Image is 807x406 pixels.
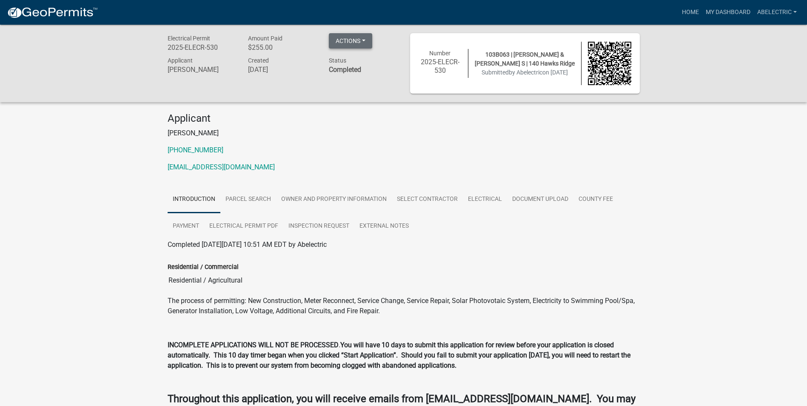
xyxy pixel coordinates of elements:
[168,213,204,240] a: Payment
[283,213,354,240] a: Inspection Request
[168,296,640,316] p: The process of permitting: New Construction, Meter Reconnect, Service Change, Service Repair, Sol...
[475,51,575,67] span: 103B063 | [PERSON_NAME] & [PERSON_NAME] S | 140 Hawks Ridge
[168,264,239,270] label: Residential / Commercial
[248,43,316,51] h6: $255.00
[248,35,282,42] span: Amount Paid
[509,69,542,76] span: by Abelectric
[168,163,275,171] a: [EMAIL_ADDRESS][DOMAIN_NAME]
[248,57,269,64] span: Created
[276,186,392,213] a: Owner and Property Information
[329,57,346,64] span: Status
[329,33,372,49] button: Actions
[429,50,451,57] span: Number
[168,43,236,51] h6: 2025-ELECR-530
[168,240,327,249] span: Completed [DATE][DATE] 10:51 AM EDT by Abelectric
[168,57,193,64] span: Applicant
[702,4,754,20] a: My Dashboard
[329,66,361,74] strong: Completed
[168,146,223,154] a: [PHONE_NUMBER]
[168,341,630,369] strong: You will have 10 days to submit this application for review before your application is closed aut...
[168,35,210,42] span: Electrical Permit
[419,58,462,74] h6: 2025-ELECR-530
[220,186,276,213] a: Parcel search
[168,66,236,74] h6: [PERSON_NAME]
[168,340,640,371] p: .
[248,66,316,74] h6: [DATE]
[168,341,339,349] strong: INCOMPLETE APPLICATIONS WILL NOT BE PROCESSED
[573,186,618,213] a: County Fee
[392,186,463,213] a: Select contractor
[168,112,640,125] h4: Applicant
[754,4,800,20] a: Abelectric
[507,186,573,213] a: Document Upload
[168,128,640,138] p: [PERSON_NAME]
[588,42,631,85] img: QR code
[463,186,507,213] a: Electrical
[482,69,568,76] span: Submitted on [DATE]
[679,4,702,20] a: Home
[354,213,414,240] a: External Notes
[168,186,220,213] a: Introduction
[204,213,283,240] a: Electrical Permit PDF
